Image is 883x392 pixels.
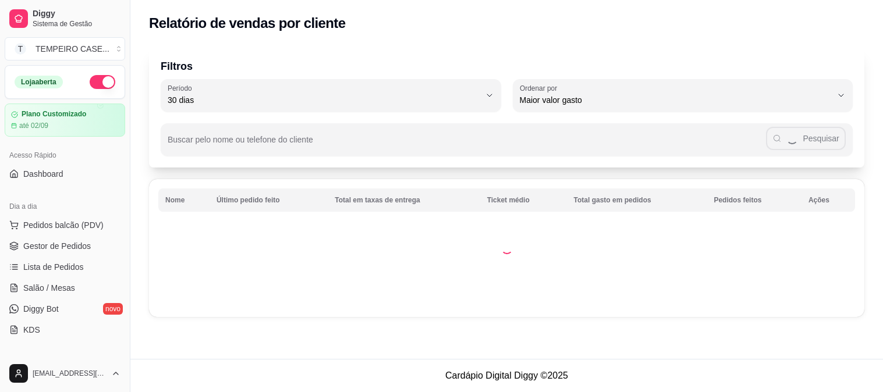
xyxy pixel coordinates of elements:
[5,197,125,216] div: Dia a dia
[23,282,75,294] span: Salão / Mesas
[161,58,853,74] p: Filtros
[5,5,125,33] a: DiggySistema de Gestão
[33,19,120,28] span: Sistema de Gestão
[520,94,832,106] span: Maior valor gasto
[130,359,883,392] footer: Cardápio Digital Diggy © 2025
[23,240,91,252] span: Gestor de Pedidos
[5,146,125,165] div: Acesso Rápido
[90,75,115,89] button: Alterar Status
[5,359,125,387] button: [EMAIL_ADDRESS][DOMAIN_NAME]
[33,369,107,378] span: [EMAIL_ADDRESS][DOMAIN_NAME]
[15,76,63,88] div: Loja aberta
[168,94,480,106] span: 30 dias
[36,43,109,55] div: TEMPEIRO CASE ...
[15,43,26,55] span: T
[149,14,346,33] h2: Relatório de vendas por cliente
[501,243,513,254] div: Loading
[5,258,125,276] a: Lista de Pedidos
[161,79,501,112] button: Período30 dias
[5,216,125,234] button: Pedidos balcão (PDV)
[5,320,125,339] a: KDS
[19,121,48,130] article: até 02/09
[513,79,853,112] button: Ordenar porMaior valor gasto
[5,300,125,318] a: Diggy Botnovo
[5,237,125,255] a: Gestor de Pedidos
[5,37,125,60] button: Select a team
[5,353,125,372] div: Catálogo
[23,261,84,273] span: Lista de Pedidos
[5,104,125,137] a: Plano Customizadoaté 02/09
[520,83,561,93] label: Ordenar por
[168,138,766,150] input: Buscar pelo nome ou telefone do cliente
[22,110,86,119] article: Plano Customizado
[23,168,63,180] span: Dashboard
[5,165,125,183] a: Dashboard
[23,324,40,336] span: KDS
[33,9,120,19] span: Diggy
[5,279,125,297] a: Salão / Mesas
[23,303,59,315] span: Diggy Bot
[168,83,196,93] label: Período
[23,219,104,231] span: Pedidos balcão (PDV)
